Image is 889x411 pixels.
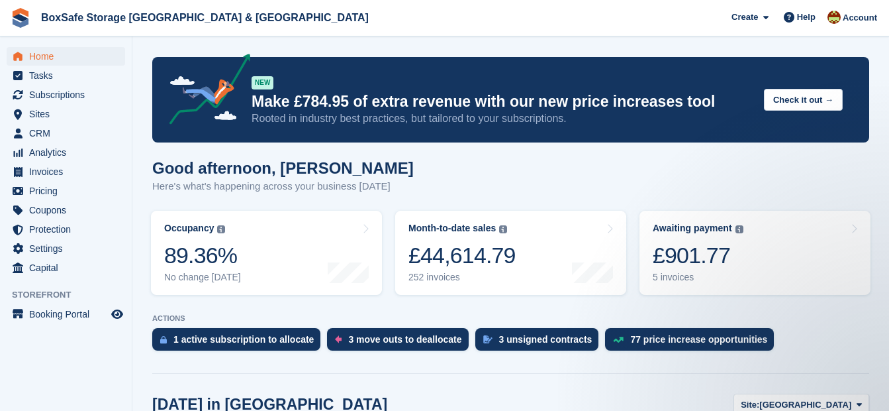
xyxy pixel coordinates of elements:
[29,201,109,219] span: Coupons
[7,66,125,85] a: menu
[7,124,125,143] a: menu
[7,259,125,277] a: menu
[252,76,273,89] div: NEW
[735,225,743,233] img: icon-info-grey-7440780725fd019a000dd9b08b2336e03edf1995a4989e88bcd33f0948082b44.svg
[164,223,214,234] div: Occupancy
[327,328,475,357] a: 3 move outs to deallocate
[29,86,109,104] span: Subscriptions
[173,334,314,345] div: 1 active subscription to allocate
[499,334,592,345] div: 3 unsigned contracts
[827,11,841,24] img: Kim
[7,47,125,66] a: menu
[29,305,109,323] span: Booking Portal
[7,220,125,239] a: menu
[151,211,382,295] a: Occupancy 89.36% No change [DATE]
[29,66,109,85] span: Tasks
[152,328,327,357] a: 1 active subscription to allocate
[152,314,869,323] p: ACTIONS
[653,242,743,269] div: £901.77
[7,201,125,219] a: menu
[36,7,374,29] a: BoxSafe Storage [GEOGRAPHIC_DATA] & [GEOGRAPHIC_DATA]
[613,337,624,343] img: price_increase_opportunities-93ffe204e8149a01c8c9dc8f82e8f89637d9d84a8eef4429ea346261dce0b2c0.svg
[7,182,125,200] a: menu
[7,305,125,323] a: menu
[395,211,626,295] a: Month-to-date sales £44,614.79 252 invoices
[252,111,753,126] p: Rooted in industry best practices, but tailored to your subscriptions.
[164,242,241,269] div: 89.36%
[335,335,342,343] img: move_outs_to_deallocate_icon-f764333ba52eb49d3ac5e1228854f67142a1ed5810a6f6cc68b1a99e826820c5.svg
[483,335,492,343] img: contract_signature_icon-13c848040528278c33f63329250d36e43548de30e8caae1d1a13099fd9432cc5.svg
[499,225,507,233] img: icon-info-grey-7440780725fd019a000dd9b08b2336e03edf1995a4989e88bcd33f0948082b44.svg
[164,272,241,283] div: No change [DATE]
[408,242,516,269] div: £44,614.79
[639,211,870,295] a: Awaiting payment £901.77 5 invoices
[630,334,767,345] div: 77 price increase opportunities
[29,259,109,277] span: Capital
[408,272,516,283] div: 252 invoices
[152,179,414,194] p: Here's what's happening across your business [DATE]
[653,223,732,234] div: Awaiting payment
[653,272,743,283] div: 5 invoices
[158,54,251,129] img: price-adjustments-announcement-icon-8257ccfd72463d97f412b2fc003d46551f7dbcb40ab6d574587a9cd5c0d94...
[29,143,109,162] span: Analytics
[7,143,125,162] a: menu
[152,159,414,177] h1: Good afternoon, [PERSON_NAME]
[7,162,125,181] a: menu
[160,335,167,344] img: active_subscription_to_allocate_icon-d502201f5373d7db506a760aba3b589e785aa758c864c3986d89f69b8ff3...
[731,11,758,24] span: Create
[348,334,461,345] div: 3 move outs to deallocate
[12,288,132,302] span: Storefront
[797,11,816,24] span: Help
[217,225,225,233] img: icon-info-grey-7440780725fd019a000dd9b08b2336e03edf1995a4989e88bcd33f0948082b44.svg
[252,92,753,111] p: Make £784.95 of extra revenue with our new price increases tool
[843,11,877,25] span: Account
[29,47,109,66] span: Home
[475,328,606,357] a: 3 unsigned contracts
[29,124,109,143] span: CRM
[29,220,109,239] span: Protection
[7,86,125,104] a: menu
[11,8,30,28] img: stora-icon-8386f47178a22dfd0bd8f6a31ec36ba5ce8667c1dd55bd0f319d3a0aa187defe.svg
[29,162,109,181] span: Invoices
[764,89,843,111] button: Check it out →
[605,328,780,357] a: 77 price increase opportunities
[7,239,125,258] a: menu
[29,182,109,200] span: Pricing
[29,105,109,123] span: Sites
[408,223,496,234] div: Month-to-date sales
[7,105,125,123] a: menu
[109,306,125,322] a: Preview store
[29,239,109,258] span: Settings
